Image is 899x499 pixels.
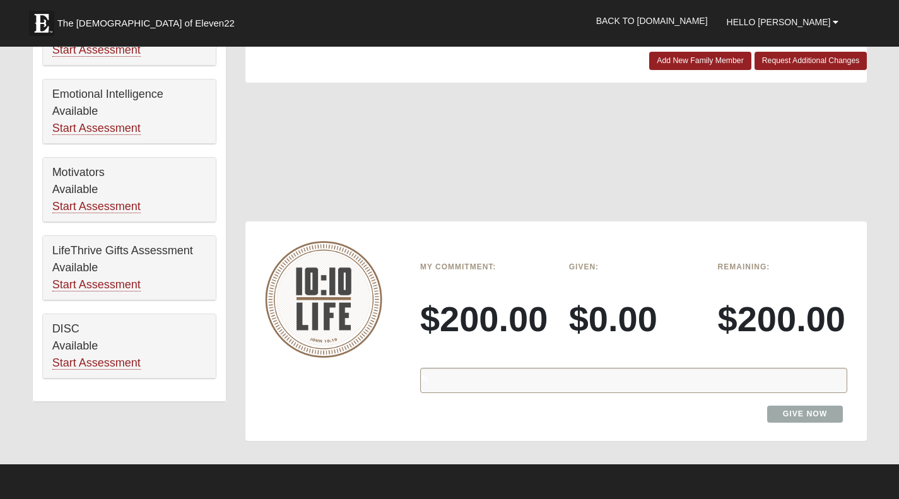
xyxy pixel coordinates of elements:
a: The [DEMOGRAPHIC_DATA] of Eleven22 [23,4,275,36]
a: Start Assessment [52,356,141,370]
h6: My Commitment: [420,262,550,271]
a: Start Assessment [52,200,141,213]
img: Eleven22 logo [29,11,54,36]
a: Start Assessment [52,122,141,135]
div: Motivators Available [43,158,216,222]
a: Start Assessment [52,44,141,57]
h6: Remaining: [718,262,848,271]
h3: $0.00 [569,298,699,340]
span: Hello [PERSON_NAME] [727,17,831,27]
a: Request Additional Changes [755,52,867,70]
div: DISC Available [43,314,216,379]
a: Start Assessment [52,278,141,291]
h3: $200.00 [420,298,550,340]
span: The [DEMOGRAPHIC_DATA] of Eleven22 [57,17,235,30]
img: 10-10-Life-logo-round-no-scripture.png [265,241,382,358]
div: Emotional Intelligence Available [43,79,216,144]
div: LifeThrive Gifts Assessment Available [43,236,216,300]
a: Hello [PERSON_NAME] [717,6,849,38]
a: Add New Family Member [649,52,751,70]
h3: $200.00 [718,298,848,340]
a: Back to [DOMAIN_NAME] [587,5,717,37]
h6: Given: [569,262,699,271]
a: Give Now [767,406,843,423]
